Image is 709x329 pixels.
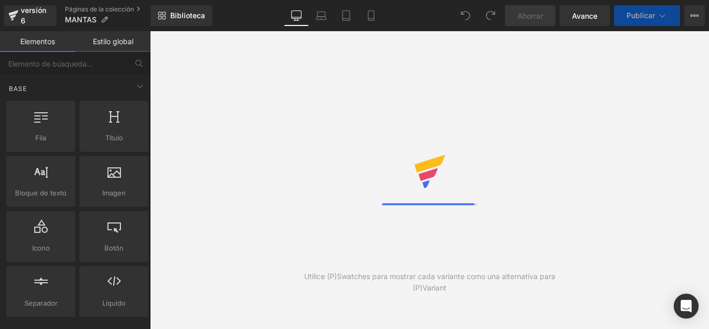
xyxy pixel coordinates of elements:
[9,85,27,93] font: Base
[65,5,151,14] a: Páginas de la colección
[20,37,55,46] font: Elementos
[24,299,58,307] font: Separador
[284,5,309,26] a: De oficina
[572,11,597,20] font: Avance
[104,244,124,252] font: Botón
[480,5,501,26] button: Rehacer
[15,189,66,197] font: Bloque de texto
[35,134,46,142] font: Fila
[455,5,476,26] button: Deshacer
[614,5,680,26] button: Publicar
[309,5,334,26] a: Computadora portátil
[32,244,50,252] font: Icono
[102,299,126,307] font: Líquido
[517,11,543,20] font: Ahorrar
[4,5,57,26] a: versión 6
[626,11,655,20] font: Publicar
[65,5,134,13] font: Páginas de la colección
[674,294,699,319] div: Open Intercom Messenger
[21,6,46,25] font: versión 6
[334,5,359,26] a: Tableta
[102,189,126,197] font: Imagen
[684,5,705,26] button: Más
[105,134,123,142] font: Título
[65,15,97,24] font: MANTAS
[304,272,555,292] font: Utilice (P)Swatches para mostrar cada variante como una alternativa para (P)Variant
[170,11,205,20] font: Biblioteca
[93,37,133,46] font: Estilo global
[151,5,212,26] a: Nueva Biblioteca
[359,5,384,26] a: Móvil
[560,5,610,26] a: Avance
